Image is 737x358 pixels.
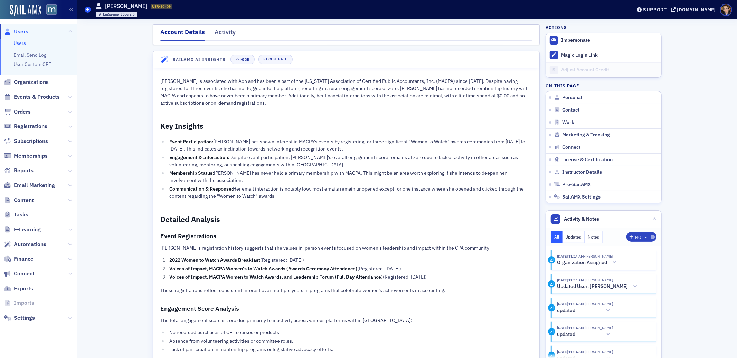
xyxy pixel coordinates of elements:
[557,260,607,266] h5: Organization Assigned
[546,48,661,62] button: Magic Login Link
[564,215,599,223] span: Activity & Notes
[635,235,647,239] div: Note
[643,7,667,13] div: Support
[563,119,575,126] span: Work
[557,349,584,354] time: 3/18/2025 11:14 AM
[561,67,658,73] div: Adjust Account Credit
[584,325,613,330] span: Michelle Brown
[548,304,555,311] div: Update
[103,12,133,17] span: Engagement Score :
[548,256,555,263] div: Activity
[169,170,532,184] p: [PERSON_NAME] has never held a primary membership with MACPA. This might be an area worth explori...
[4,299,34,307] a: Imports
[10,5,41,16] img: SailAMX
[169,257,260,263] strong: 2022 Women to Watch Awards Breakfast
[169,185,532,200] p: Her email interaction is notably low; most emails remain unopened except for one instance where s...
[561,52,658,58] div: Magic Login Link
[160,214,532,224] h2: Detailed Analysis
[563,182,591,188] span: Pre-SailAMX
[169,186,233,192] strong: Communication & Response:
[14,28,28,36] span: Users
[168,257,532,264] li: (Registered: [DATE])
[4,182,55,189] a: Email Marketing
[557,308,576,314] h5: updated
[4,255,34,263] a: Finance
[671,7,718,12] button: [DOMAIN_NAME]
[677,7,716,13] div: [DOMAIN_NAME]
[557,307,613,314] button: updated
[14,93,60,101] span: Events & Products
[546,62,661,77] a: Adjust Account Credit
[14,285,33,292] span: Exports
[41,4,57,16] a: View Homepage
[105,2,147,10] h1: [PERSON_NAME]
[4,152,48,160] a: Memberships
[4,241,46,248] a: Automations
[557,254,584,259] time: 3/18/2025 11:14 AM
[168,329,532,336] li: No recorded purchases of CPE courses or products.
[4,196,34,204] a: Content
[14,137,48,145] span: Subscriptions
[548,328,555,335] div: Update
[160,231,532,241] h3: Event Registrations
[557,325,584,330] time: 3/18/2025 11:14 AM
[4,137,48,145] a: Subscriptions
[563,157,613,163] span: License & Certification
[557,278,584,282] time: 3/18/2025 11:14 AM
[169,170,214,176] strong: Membership Status:
[13,40,26,46] a: Users
[4,270,35,278] a: Connect
[13,61,51,67] a: User Custom CPE
[4,167,34,174] a: Reports
[14,299,34,307] span: Imports
[14,314,35,322] span: Settings
[168,346,532,353] li: Lack of participation in mentorship programs or legislative advocacy efforts.
[168,265,532,272] li: (Registered: [DATE])
[4,108,31,116] a: Orders
[563,169,602,175] span: Instructor Details
[14,241,46,248] span: Automations
[160,244,532,252] p: [PERSON_NAME]'s registration history suggests that she values in-person events focused on women's...
[168,273,532,281] li: (Registered: [DATE])
[14,167,34,174] span: Reports
[563,231,585,243] button: Updates
[173,56,226,62] h4: SailAMX AI Insights
[557,331,576,338] h5: updated
[4,93,60,101] a: Events & Products
[160,287,532,294] p: These registrations reflect consistent interest over multiple years in programs that celebrate wo...
[546,83,662,89] h4: On this page
[14,182,55,189] span: Email Marketing
[584,301,613,306] span: Michelle Brown
[169,154,229,161] strong: Engagement & Interaction:
[585,231,603,243] button: Notes
[169,138,213,145] strong: Event Participation:
[14,152,48,160] span: Memberships
[4,123,47,130] a: Registrations
[169,274,383,280] strong: Voices of Impact, MACPA Women to Watch Awards, and Leadership Forum (Full Day Attendance)
[563,107,580,113] span: Contact
[14,211,28,219] span: Tasks
[103,13,135,17] div: 0
[160,78,532,107] p: [PERSON_NAME] is associated with Aon and has been a part of the [US_STATE] Association of Certifi...
[160,304,532,313] h3: Engagement Score Analysis
[168,338,532,345] li: Absence from volunteering activities or committee roles.
[169,265,357,272] strong: Voices of Impact, MACPA Women's to Watch Awards (Awards Ceremony Attendance)
[152,4,171,9] span: USR-80409
[169,154,532,168] p: Despite event participation, [PERSON_NAME]'s overall engagement score remains at zero due to lack...
[4,226,41,233] a: E-Learning
[4,78,49,86] a: Organizations
[563,194,601,200] span: SailAMX Settings
[258,55,293,64] button: Regenerate
[563,144,581,151] span: Connect
[14,123,47,130] span: Registrations
[240,58,249,61] div: Hide
[4,211,28,219] a: Tasks
[14,78,49,86] span: Organizations
[626,232,656,242] button: Note
[14,196,34,204] span: Content
[548,280,555,288] div: Activity
[563,95,583,101] span: Personal
[169,138,532,153] p: [PERSON_NAME] has shown interest in MACPA's events by registering for three significant "Women to...
[160,317,532,324] p: The total engagement score is zero due primarily to inactivity across various platforms within [G...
